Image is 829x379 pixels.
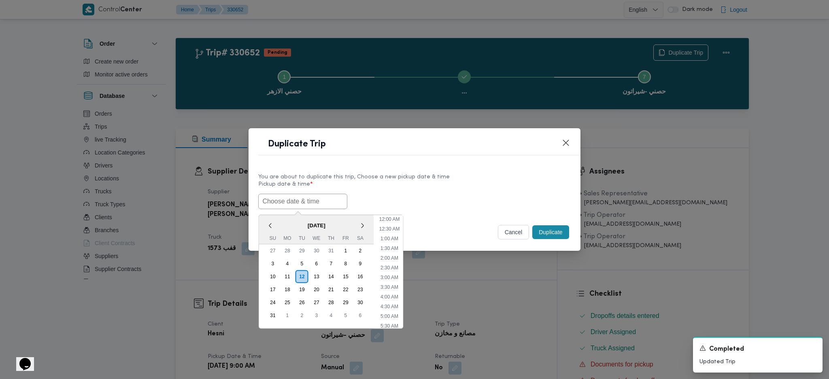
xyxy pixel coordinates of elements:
[268,138,326,151] h1: Duplicate Trip
[699,344,816,354] div: Notification
[258,194,347,209] input: Choose date & time
[376,215,403,223] li: 12:00 AM
[709,345,744,354] span: Completed
[532,225,569,239] button: Duplicate
[498,225,529,239] button: cancel
[699,358,816,366] p: Updated Trip
[561,138,571,148] button: Closes this modal window
[258,173,570,181] div: You are about to duplicate this trip, Choose a new pickup date & time
[8,347,34,371] iframe: chat widget
[376,215,403,328] ul: Time
[258,181,570,194] label: Pickup date & time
